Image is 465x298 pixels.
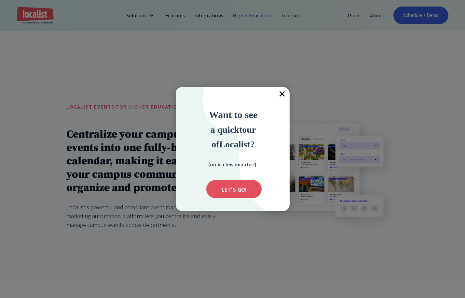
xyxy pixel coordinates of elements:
div: Close popup [275,87,290,101]
strong: Localist? [219,139,255,149]
span: a quick [211,125,239,135]
div: Want to see a quick tour of Localist? [191,107,276,151]
div: (only a few minutes!) [200,160,265,168]
strong: Want to see [209,109,257,120]
strong: to [239,125,247,135]
strong: (only a few minutes!) [208,161,256,168]
span: × [275,87,290,101]
div: Submit [206,180,262,198]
